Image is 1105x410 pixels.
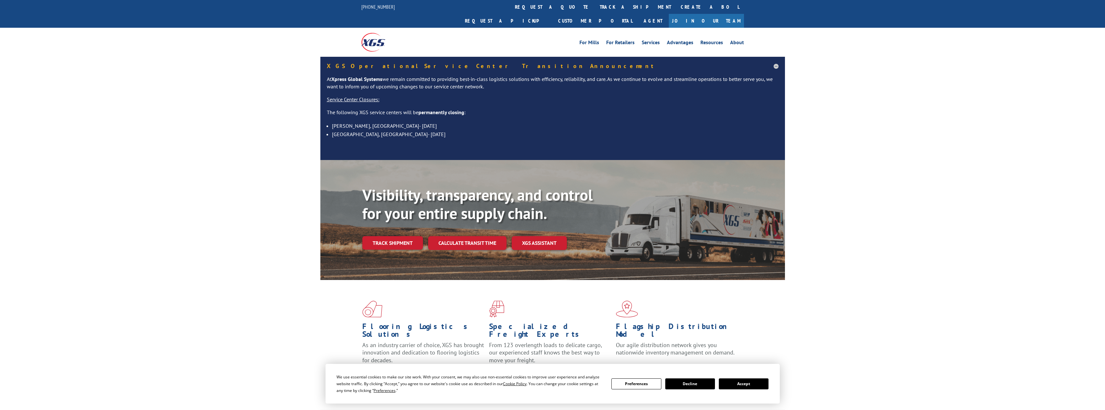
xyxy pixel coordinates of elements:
[669,14,744,28] a: Join Our Team
[503,381,527,386] span: Cookie Policy
[606,40,635,47] a: For Retailers
[374,388,396,393] span: Preferences
[616,341,735,356] span: Our agile distribution network gives you nationwide inventory management on demand.
[719,378,768,389] button: Accept
[489,341,611,370] p: From 123 overlength loads to delicate cargo, our experienced staff knows the best way to move you...
[362,341,484,364] span: As an industry carrier of choice, XGS has brought innovation and dedication to flooring logistics...
[553,14,637,28] a: Customer Portal
[327,63,779,69] h5: XGS Operational Service Center Transition Announcement
[327,96,379,103] u: Service Center Closures:
[460,14,553,28] a: Request a pickup
[362,236,423,250] a: Track shipment
[332,122,779,130] li: [PERSON_NAME], [GEOGRAPHIC_DATA]- [DATE]
[616,301,638,317] img: xgs-icon-flagship-distribution-model-red
[512,236,567,250] a: XGS ASSISTANT
[616,323,738,341] h1: Flagship Distribution Model
[337,374,604,394] div: We use essential cookies to make our site work. With your consent, we may also use non-essential ...
[428,236,507,250] a: Calculate transit time
[616,362,696,370] a: Learn More >
[418,109,464,115] strong: permanently closing
[579,40,599,47] a: For Mills
[326,364,780,404] div: Cookie Consent Prompt
[362,185,593,224] b: Visibility, transparency, and control for your entire supply chain.
[730,40,744,47] a: About
[700,40,723,47] a: Resources
[665,378,715,389] button: Decline
[667,40,693,47] a: Advantages
[327,109,779,122] p: The following XGS service centers will be :
[362,323,484,341] h1: Flooring Logistics Solutions
[489,323,611,341] h1: Specialized Freight Experts
[637,14,669,28] a: Agent
[332,130,779,138] li: [GEOGRAPHIC_DATA], [GEOGRAPHIC_DATA]- [DATE]
[361,4,395,10] a: [PHONE_NUMBER]
[611,378,661,389] button: Preferences
[489,301,504,317] img: xgs-icon-focused-on-flooring-red
[642,40,660,47] a: Services
[327,75,779,96] p: At we remain committed to providing best-in-class logistics solutions with efficiency, reliabilit...
[331,76,382,82] strong: Xpress Global Systems
[362,301,382,317] img: xgs-icon-total-supply-chain-intelligence-red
